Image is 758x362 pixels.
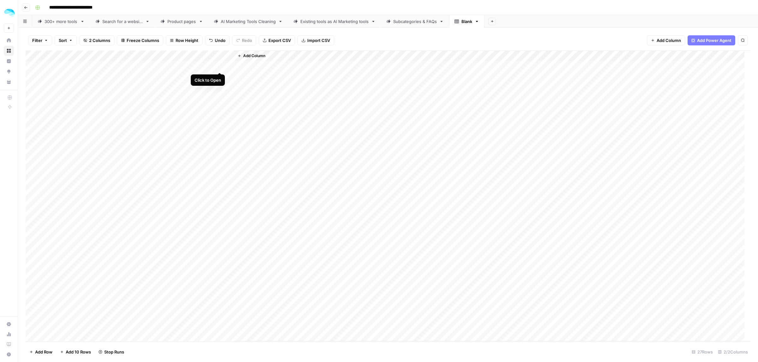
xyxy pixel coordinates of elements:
button: Row Height [166,35,202,45]
span: 2 Columns [89,37,110,44]
a: Existing tools as AI Marketing tools [288,15,381,28]
button: Import CSV [298,35,334,45]
span: Add Power Agent [697,37,731,44]
div: Product pages [167,18,196,25]
span: Row Height [176,37,198,44]
a: Blank [449,15,484,28]
span: Export CSV [268,37,291,44]
span: Undo [215,37,226,44]
a: Usage [4,329,14,339]
button: Add Column [235,52,268,60]
button: Add Row [26,347,56,357]
a: Search for a website [90,15,155,28]
div: Search for a website [102,18,143,25]
a: AI Marketing Tools Cleaning [208,15,288,28]
a: Your Data [4,77,14,87]
a: Insights [4,56,14,66]
div: AI Marketing Tools Cleaning [221,18,276,25]
span: Filter [32,37,42,44]
button: Freeze Columns [117,35,163,45]
span: Add 10 Rows [66,349,91,355]
span: Add Column [243,53,265,59]
div: Subcategories & FAQs [393,18,437,25]
a: Subcategories & FAQs [381,15,449,28]
button: Add Power Agent [688,35,735,45]
button: Workspace: ColdiQ [4,5,14,21]
button: 2 Columns [79,35,114,45]
a: Browse [4,46,14,56]
span: Add Row [35,349,52,355]
div: Existing tools as AI Marketing tools [300,18,369,25]
span: Import CSV [307,37,330,44]
button: Undo [205,35,230,45]
button: Filter [28,35,52,45]
div: 300+ more tools [45,18,78,25]
span: Sort [59,37,67,44]
button: Add Column [647,35,685,45]
a: Home [4,35,14,45]
button: Add 10 Rows [56,347,95,357]
button: Redo [232,35,256,45]
span: Add Column [657,37,681,44]
span: Redo [242,37,252,44]
a: 300+ more tools [32,15,90,28]
a: Settings [4,319,14,329]
div: 2/2 Columns [715,347,750,357]
span: Stop Runs [104,349,124,355]
button: Help + Support [4,349,14,359]
div: Blank [461,18,472,25]
a: Product pages [155,15,208,28]
a: Learning Hub [4,339,14,349]
button: Export CSV [259,35,295,45]
span: Freeze Columns [127,37,159,44]
button: Stop Runs [95,347,128,357]
a: Opportunities [4,67,14,77]
div: 27 Rows [689,347,715,357]
img: ColdiQ Logo [4,7,15,19]
button: Sort [55,35,77,45]
div: Click to Open [195,77,221,83]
